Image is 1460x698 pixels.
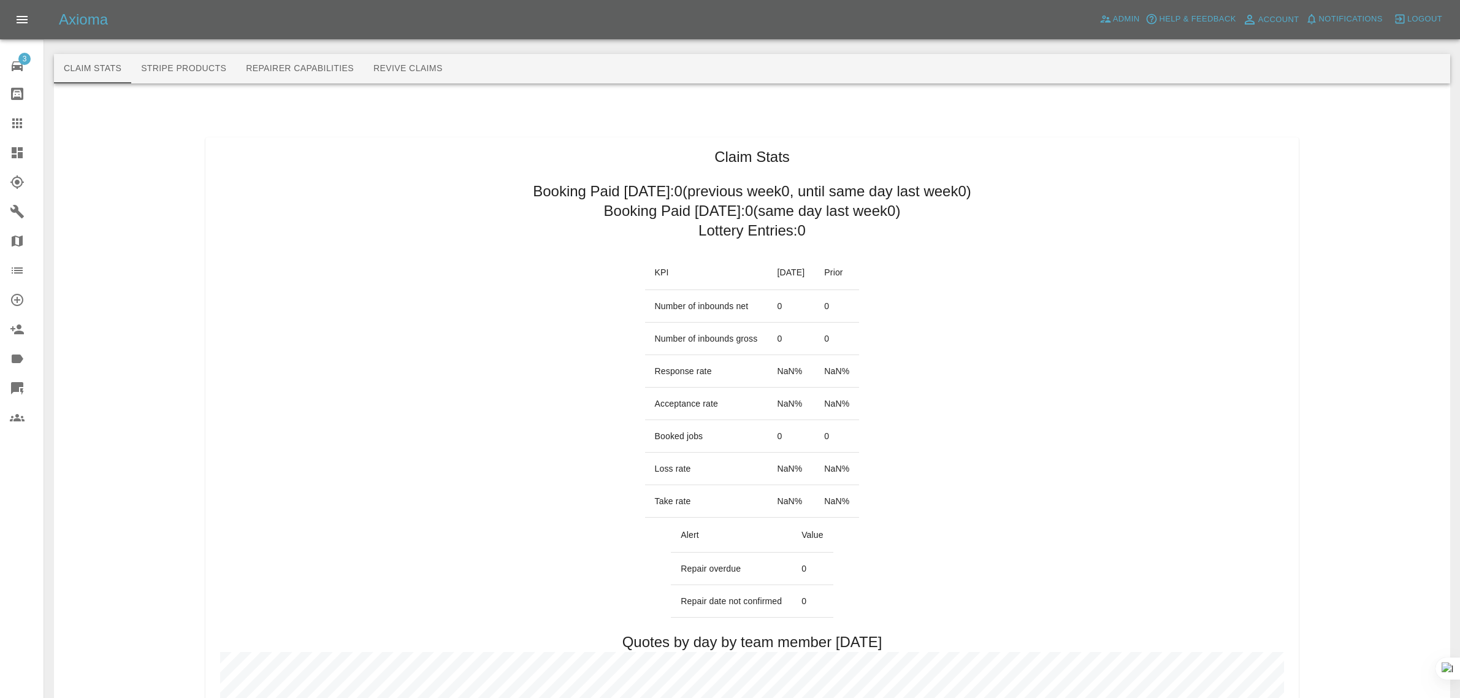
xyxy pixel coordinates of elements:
h1: Claim Stats [714,147,790,167]
button: Help & Feedback [1142,10,1239,29]
td: Response rate [645,355,768,388]
td: Take rate [645,485,768,518]
h2: Quotes by day by team member [DATE] [622,632,882,652]
th: Prior [814,255,859,290]
span: Logout [1407,12,1442,26]
td: 0 [767,290,814,323]
th: Alert [671,518,792,553]
button: Open drawer [7,5,37,34]
td: NaN % [814,485,859,518]
td: Acceptance rate [645,388,768,420]
button: Claim Stats [54,54,131,83]
h5: Axioma [59,10,108,29]
span: Account [1258,13,1299,27]
a: Admin [1096,10,1143,29]
td: NaN % [767,453,814,485]
td: 0 [792,585,833,618]
td: 0 [792,553,833,585]
td: 0 [814,290,859,323]
th: Value [792,518,833,553]
td: Number of inbounds net [645,290,768,323]
td: 0 [767,420,814,453]
td: NaN % [814,355,859,388]
th: [DATE] [767,255,814,290]
td: 0 [814,323,859,355]
td: 0 [814,420,859,453]
td: NaN % [814,388,859,420]
span: 3 [18,53,31,65]
td: Repair date not confirmed [671,585,792,618]
a: Account [1239,10,1302,29]
td: Loss rate [645,453,768,485]
span: Admin [1113,12,1140,26]
td: NaN % [814,453,859,485]
h2: Booking Paid [DATE]: 0 (previous week 0 , until same day last week 0 ) [533,182,971,201]
th: KPI [645,255,768,290]
button: Stripe Products [131,54,236,83]
td: NaN % [767,355,814,388]
td: Repair overdue [671,553,792,585]
td: NaN % [767,388,814,420]
td: Number of inbounds gross [645,323,768,355]
span: Notifications [1319,12,1383,26]
button: Notifications [1302,10,1386,29]
td: NaN % [767,485,814,518]
h2: Booking Paid [DATE]: 0 (same day last week 0 ) [604,201,901,221]
td: Booked jobs [645,420,768,453]
span: Help & Feedback [1159,12,1236,26]
button: Revive Claims [364,54,453,83]
td: 0 [767,323,814,355]
button: Repairer Capabilities [236,54,364,83]
h2: Lottery Entries: 0 [698,221,806,240]
button: Logout [1391,10,1445,29]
